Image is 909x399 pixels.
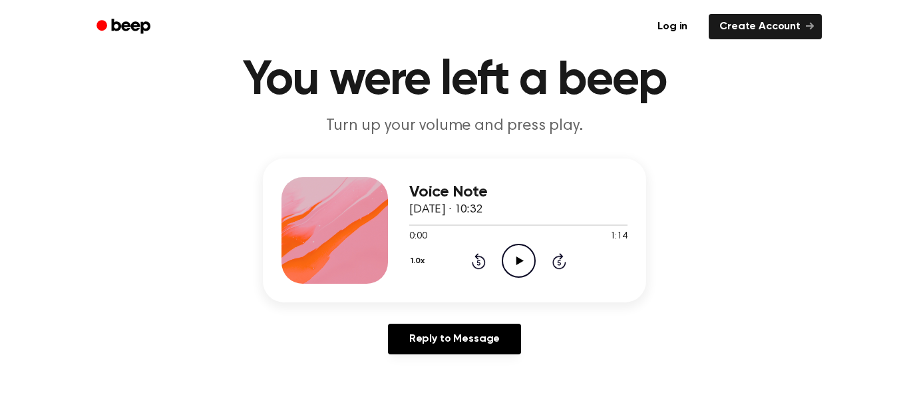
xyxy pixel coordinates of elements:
[409,183,628,201] h3: Voice Note
[409,250,429,272] button: 1.0x
[87,14,162,40] a: Beep
[610,230,628,244] span: 1:14
[388,324,521,354] a: Reply to Message
[409,204,482,216] span: [DATE] · 10:32
[114,57,795,105] h1: You were left a beep
[709,14,822,39] a: Create Account
[644,11,701,42] a: Log in
[409,230,427,244] span: 0:00
[199,115,710,137] p: Turn up your volume and press play.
